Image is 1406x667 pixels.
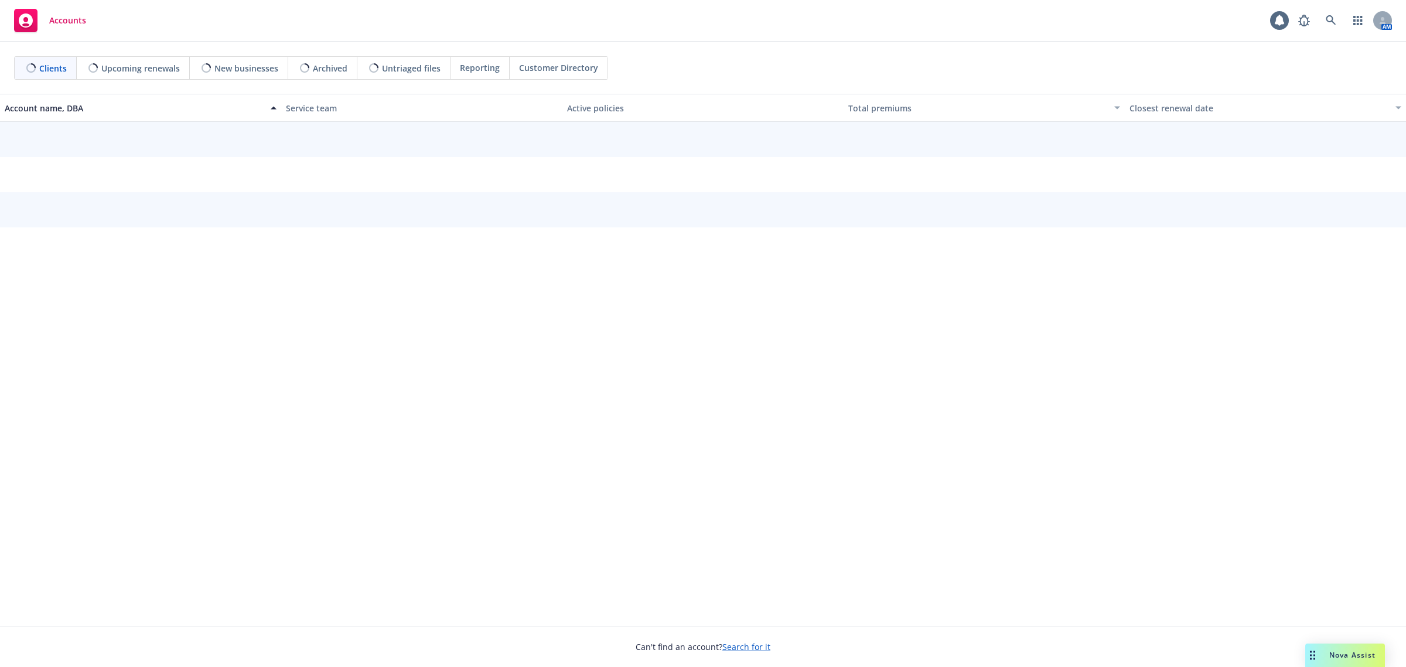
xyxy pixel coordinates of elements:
[1292,9,1316,32] a: Report a Bug
[567,102,839,114] div: Active policies
[1346,9,1370,32] a: Switch app
[1305,644,1320,667] div: Drag to move
[1129,102,1388,114] div: Closest renewal date
[5,102,264,114] div: Account name, DBA
[1305,644,1385,667] button: Nova Assist
[636,641,770,653] span: Can't find an account?
[9,4,91,37] a: Accounts
[722,641,770,652] a: Search for it
[460,62,500,74] span: Reporting
[844,94,1125,122] button: Total premiums
[1329,650,1376,660] span: Nova Assist
[848,102,1107,114] div: Total premiums
[1125,94,1406,122] button: Closest renewal date
[214,62,278,74] span: New businesses
[101,62,180,74] span: Upcoming renewals
[39,62,67,74] span: Clients
[49,16,86,25] span: Accounts
[382,62,441,74] span: Untriaged files
[286,102,558,114] div: Service team
[1319,9,1343,32] a: Search
[313,62,347,74] span: Archived
[281,94,562,122] button: Service team
[519,62,598,74] span: Customer Directory
[562,94,844,122] button: Active policies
